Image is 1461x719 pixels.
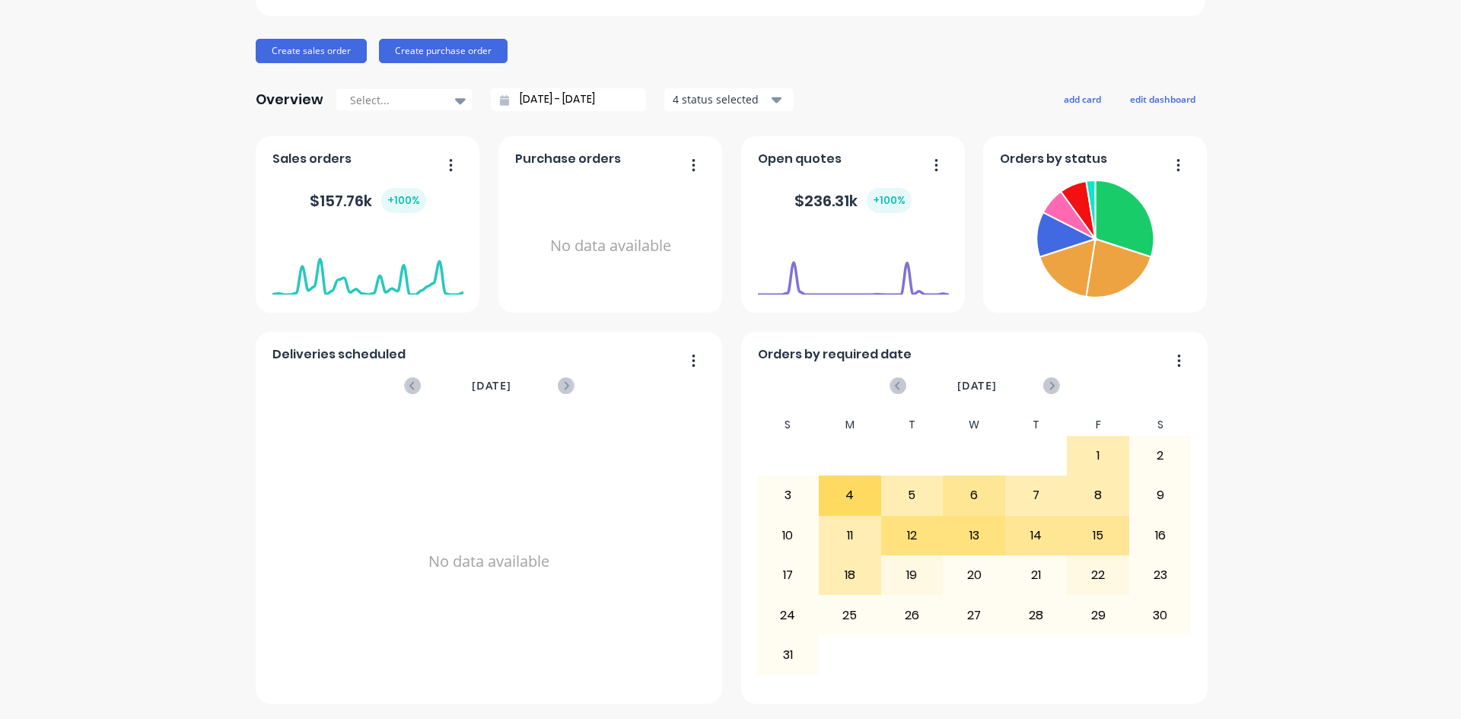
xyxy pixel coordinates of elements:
[381,188,426,213] div: + 100 %
[882,476,943,514] div: 5
[272,414,706,709] div: No data available
[944,556,1004,594] div: 20
[882,556,943,594] div: 19
[1054,89,1111,109] button: add card
[1130,556,1191,594] div: 23
[1130,437,1191,475] div: 2
[819,414,881,436] div: M
[1068,596,1128,634] div: 29
[256,84,323,115] div: Overview
[1006,596,1067,634] div: 28
[944,517,1004,555] div: 13
[944,476,1004,514] div: 6
[472,377,511,394] span: [DATE]
[820,556,880,594] div: 18
[820,476,880,514] div: 4
[758,150,842,168] span: Open quotes
[1120,89,1205,109] button: edit dashboard
[1005,414,1068,436] div: T
[867,188,912,213] div: + 100 %
[1067,414,1129,436] div: F
[1006,476,1067,514] div: 7
[1006,556,1067,594] div: 21
[1006,517,1067,555] div: 14
[1068,556,1128,594] div: 22
[1068,517,1128,555] div: 15
[882,596,943,634] div: 26
[758,556,819,594] div: 17
[515,150,621,168] span: Purchase orders
[820,517,880,555] div: 11
[757,414,820,436] div: S
[758,596,819,634] div: 24
[758,636,819,674] div: 31
[1130,476,1191,514] div: 9
[758,476,819,514] div: 3
[758,517,819,555] div: 10
[1068,437,1128,475] div: 1
[1129,414,1192,436] div: S
[1130,596,1191,634] div: 30
[1000,150,1107,168] span: Orders by status
[515,174,706,318] div: No data available
[1068,476,1128,514] div: 8
[272,150,352,168] span: Sales orders
[310,188,426,213] div: $ 157.76k
[882,517,943,555] div: 12
[673,91,769,107] div: 4 status selected
[664,88,794,111] button: 4 status selected
[944,596,1004,634] div: 27
[957,377,997,394] span: [DATE]
[943,414,1005,436] div: W
[256,39,367,63] button: Create sales order
[379,39,508,63] button: Create purchase order
[881,414,944,436] div: T
[794,188,912,213] div: $ 236.31k
[820,596,880,634] div: 25
[1130,517,1191,555] div: 16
